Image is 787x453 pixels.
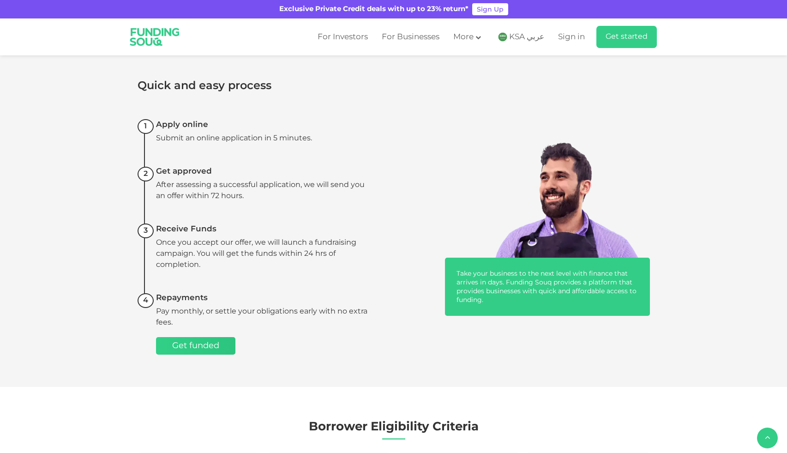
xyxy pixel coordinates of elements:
a: Get funded [156,337,235,355]
div: After assessing a successful application, we will send you an offer within 72 hours. [156,179,368,201]
div: Quick and easy process [138,80,368,92]
div: Take your business to the next level with finance that arrives in days. Funding Souq provides a p... [457,269,638,304]
a: For Businesses [379,30,442,45]
a: Sign in [556,30,585,45]
span: Borrower Eligibility Criteria [309,421,479,433]
span: More [453,33,474,41]
div: Receive Funds [156,224,368,235]
img: SA Flag [498,32,507,42]
a: For Investors [315,30,370,45]
div: Exclusive Private Credit deals with up to 23% return* [279,4,469,15]
div: Apply online [156,120,368,130]
span: KSA عربي [509,32,544,42]
div: Repayments [156,293,368,303]
img: Logo [124,20,186,54]
div: Submit an online application in 5 minutes. [156,133,368,144]
span: Sign in [558,33,585,41]
div: Pay monthly, or settle your obligations early with no extra fees. [156,306,368,328]
span: Get funded [172,342,219,350]
div: Get approved [156,167,368,177]
a: Sign Up [472,3,508,15]
div: Once you accept our offer, we will launch a fundraising campaign. You will get the funds within 2... [156,237,368,270]
span: Get started [606,33,648,40]
button: back [757,428,778,448]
